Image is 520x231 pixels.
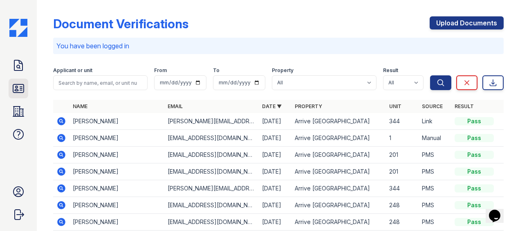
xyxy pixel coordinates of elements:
[291,130,386,147] td: Arrive [GEOGRAPHIC_DATA]
[291,180,386,197] td: Arrive [GEOGRAPHIC_DATA]
[262,103,282,109] a: Date ▼
[164,163,259,180] td: [EMAIL_ADDRESS][DOMAIN_NAME]
[291,197,386,214] td: Arrive [GEOGRAPHIC_DATA]
[259,180,291,197] td: [DATE]
[164,113,259,130] td: [PERSON_NAME][EMAIL_ADDRESS][DOMAIN_NAME]
[383,67,398,74] label: Result
[455,168,494,176] div: Pass
[455,218,494,226] div: Pass
[455,184,494,192] div: Pass
[389,103,401,109] a: Unit
[455,117,494,125] div: Pass
[69,180,164,197] td: [PERSON_NAME]
[259,113,291,130] td: [DATE]
[213,67,220,74] label: To
[419,197,451,214] td: PMS
[386,113,419,130] td: 344
[455,134,494,142] div: Pass
[430,16,504,29] a: Upload Documents
[386,180,419,197] td: 344
[259,214,291,231] td: [DATE]
[164,197,259,214] td: [EMAIL_ADDRESS][DOMAIN_NAME]
[154,67,167,74] label: From
[291,214,386,231] td: Arrive [GEOGRAPHIC_DATA]
[164,214,259,231] td: [EMAIL_ADDRESS][DOMAIN_NAME]
[486,198,512,223] iframe: chat widget
[168,103,183,109] a: Email
[259,130,291,147] td: [DATE]
[419,180,451,197] td: PMS
[386,130,419,147] td: 1
[291,113,386,130] td: Arrive [GEOGRAPHIC_DATA]
[69,163,164,180] td: [PERSON_NAME]
[69,197,164,214] td: [PERSON_NAME]
[164,180,259,197] td: [PERSON_NAME][EMAIL_ADDRESS][DOMAIN_NAME]
[259,197,291,214] td: [DATE]
[419,113,451,130] td: Link
[69,113,164,130] td: [PERSON_NAME]
[291,147,386,163] td: Arrive [GEOGRAPHIC_DATA]
[455,103,474,109] a: Result
[53,16,188,31] div: Document Verifications
[291,163,386,180] td: Arrive [GEOGRAPHIC_DATA]
[73,103,87,109] a: Name
[164,130,259,147] td: [EMAIL_ADDRESS][DOMAIN_NAME]
[386,214,419,231] td: 248
[69,214,164,231] td: [PERSON_NAME]
[419,130,451,147] td: Manual
[53,75,148,90] input: Search by name, email, or unit number
[53,67,92,74] label: Applicant or unit
[455,201,494,209] div: Pass
[56,41,500,51] p: You have been logged in
[419,163,451,180] td: PMS
[259,147,291,163] td: [DATE]
[455,151,494,159] div: Pass
[419,214,451,231] td: PMS
[272,67,294,74] label: Property
[259,163,291,180] td: [DATE]
[69,147,164,163] td: [PERSON_NAME]
[9,19,27,37] img: CE_Icon_Blue-c292c112584629df590d857e76928e9f676e5b41ef8f769ba2f05ee15b207248.png
[295,103,322,109] a: Property
[422,103,443,109] a: Source
[164,147,259,163] td: [EMAIL_ADDRESS][DOMAIN_NAME]
[69,130,164,147] td: [PERSON_NAME]
[419,147,451,163] td: PMS
[386,163,419,180] td: 201
[386,147,419,163] td: 201
[386,197,419,214] td: 248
